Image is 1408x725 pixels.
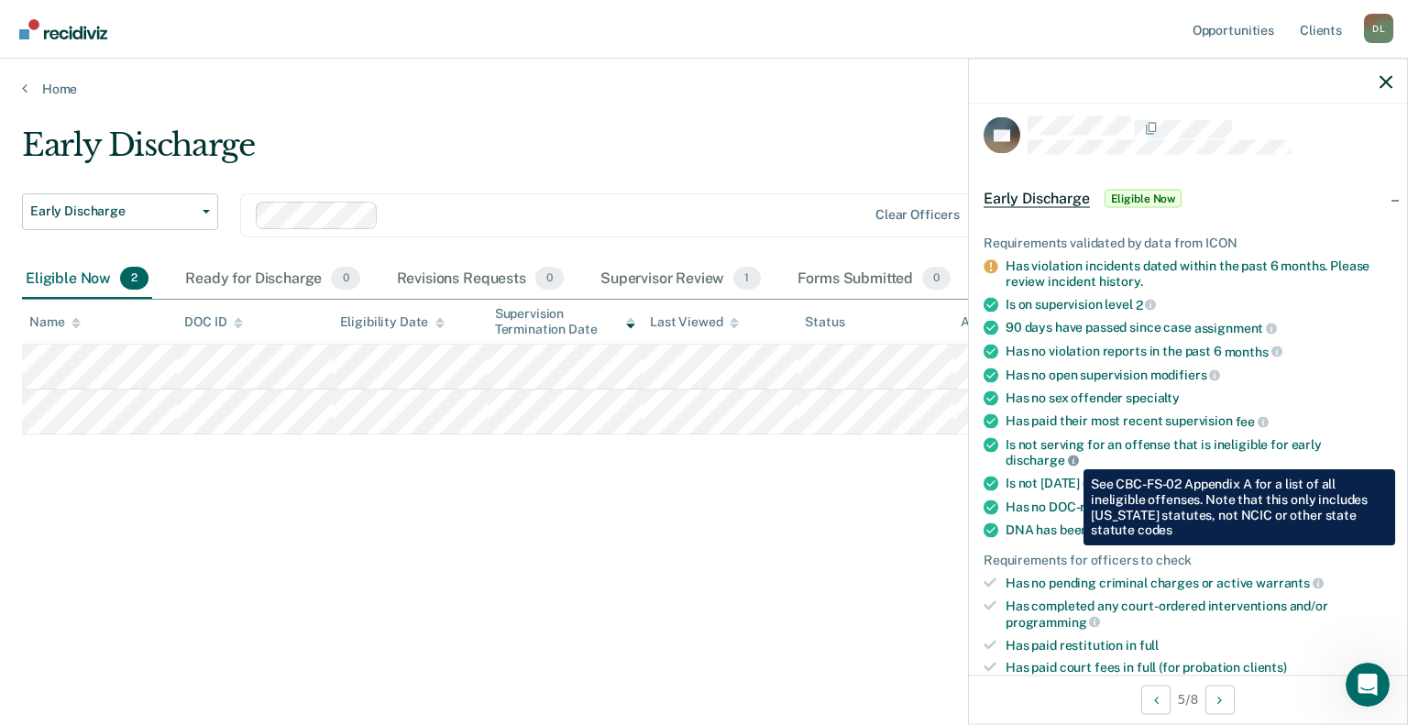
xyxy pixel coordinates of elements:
div: Eligibility Date [340,314,445,330]
div: Is on supervision level [1006,296,1392,313]
span: programming [1006,614,1100,629]
div: Last Viewed [650,314,739,330]
div: Forms Submitted [794,259,955,300]
iframe: Intercom live chat [1346,663,1390,707]
div: Name [29,314,81,330]
span: fee [1236,413,1269,428]
span: 1 [733,267,760,291]
span: clients) [1243,660,1287,675]
div: Has no violation reports in the past 6 [1006,343,1392,359]
div: Has completed any court-ordered interventions and/or [1006,599,1392,630]
div: 90 days have passed since case [1006,320,1392,336]
span: discharge [1006,453,1079,467]
div: DNA has been collected and successfully uploaded to [1006,522,1392,537]
span: date [1160,476,1200,490]
span: full [1139,637,1159,652]
div: Is not serving for an offense that is ineligible for early [1006,436,1392,467]
span: 2 [120,267,148,291]
span: Early Discharge [30,203,195,219]
div: Assigned to [961,314,1047,330]
span: Early Discharge [984,190,1090,208]
div: Is not [DATE] of discharge [1006,476,1392,492]
span: 0 [331,267,359,291]
div: Ready for Discharge [181,259,363,300]
div: Has paid court fees in full (for probation [1006,660,1392,676]
div: Status [805,314,844,330]
div: Clear officers [875,207,960,223]
div: Has no sex offender [1006,390,1392,406]
span: months [1225,344,1282,358]
button: Profile dropdown button [1364,14,1393,43]
div: DOC ID [184,314,243,330]
div: Eligible Now [22,259,152,300]
img: Recidiviz [19,19,107,39]
div: Has no open supervision [1006,367,1392,383]
div: D L [1364,14,1393,43]
span: assignment [1194,321,1277,335]
span: 2 [1136,297,1157,312]
div: Early DischargeEligible Now [969,170,1407,228]
div: Supervisor Review [597,259,764,300]
div: Supervision Termination Date [495,306,635,337]
span: 0 [535,267,564,291]
div: Has paid restitution in [1006,637,1392,653]
div: Has no DOC-registered [1006,499,1392,514]
button: Previous Opportunity [1141,685,1171,714]
span: Eligible Now [1105,190,1182,208]
span: specialty [1126,390,1180,405]
div: Has paid their most recent supervision [1006,413,1392,430]
div: Has violation incidents dated within the past 6 months. Please review incident history. [1006,258,1392,290]
div: 5 / 8 [969,675,1407,723]
span: victim [1146,499,1182,513]
div: Early Discharge [22,126,1078,179]
div: Requirements for officers to check [984,552,1392,567]
span: modifiers [1150,368,1221,382]
span: 0 [922,267,951,291]
span: warrants [1256,576,1324,590]
div: Revisions Requests [393,259,567,300]
span: CODIS [1323,522,1361,536]
div: Has no pending criminal charges or active [1006,575,1392,591]
div: Requirements validated by data from ICON [984,236,1392,251]
a: Home [22,81,1386,97]
button: Next Opportunity [1205,685,1235,714]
